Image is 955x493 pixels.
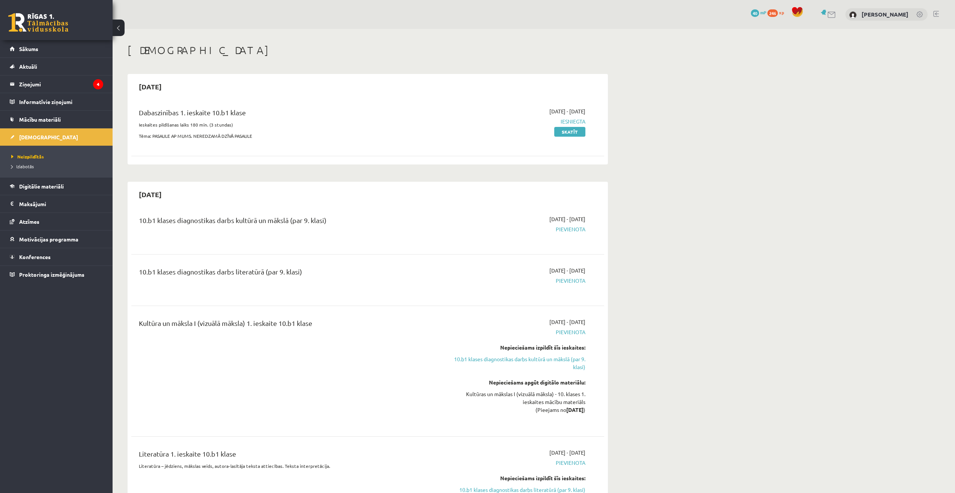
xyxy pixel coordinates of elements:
[767,9,788,15] a: 246 xp
[139,133,433,139] p: Tēma: PASAULE AP MUMS. NEREDZAMĀ DZĪVĀ PASAULE
[444,459,585,467] span: Pievienota
[444,328,585,336] span: Pievienota
[10,128,103,146] a: [DEMOGRAPHIC_DATA]
[444,118,585,125] span: Iesniegta
[10,58,103,75] a: Aktuāli
[19,93,103,110] legend: Informatīvie ziņojumi
[10,93,103,110] a: Informatīvie ziņojumi
[444,390,585,414] div: Kultūras un mākslas I (vizuālā māksla) - 10. klases 1. ieskaites mācību materiāls (Pieejams no )
[19,236,78,243] span: Motivācijas programma
[10,213,103,230] a: Atzīmes
[444,474,585,482] div: Nepieciešams izpildīt šīs ieskaites:
[10,195,103,213] a: Maksājumi
[444,355,585,371] a: 10.b1 klases diagnostikas darbs kultūrā un mākslā (par 9. klasi)
[10,40,103,57] a: Sākums
[779,9,784,15] span: xp
[139,267,433,280] div: 10.b1 klases diagnostikas darbs literatūrā (par 9. klasi)
[444,225,585,233] span: Pievienota
[19,183,64,190] span: Digitālie materiāli
[139,449,433,463] div: Literatūra 1. ieskaite 10.b1 klase
[19,253,51,260] span: Konferences
[444,378,585,386] div: Nepieciešams apgūt digitālo materiālu:
[19,195,103,213] legend: Maksājumi
[19,218,39,225] span: Atzīmes
[444,344,585,351] div: Nepieciešams izpildīt šīs ieskaites:
[131,78,169,95] h2: [DATE]
[10,266,103,283] a: Proktoringa izmēģinājums
[751,9,759,17] span: 40
[93,79,103,89] i: 4
[10,75,103,93] a: Ziņojumi4
[566,406,584,413] strong: [DATE]
[11,154,44,160] span: Neizpildītās
[19,63,37,70] span: Aktuāli
[10,178,103,195] a: Digitālie materiāli
[19,134,78,140] span: [DEMOGRAPHIC_DATA]
[139,121,433,128] p: Ieskaites pildīšanas laiks 180 min. (3 stundas)
[549,267,585,274] span: [DATE] - [DATE]
[139,463,433,469] p: Literatūra – jēdziens, mākslas veids, autora-lasītāja teksta attiecības. Teksta interpretācija.
[19,271,84,278] span: Proktoringa izmēģinājums
[131,185,169,203] h2: [DATE]
[11,163,105,170] a: Izlabotās
[760,9,766,15] span: mP
[128,44,608,57] h1: [DEMOGRAPHIC_DATA]
[554,127,585,137] a: Skatīt
[139,107,433,121] div: Dabaszinības 1. ieskaite 10.b1 klase
[10,248,103,265] a: Konferences
[549,449,585,457] span: [DATE] - [DATE]
[862,11,908,18] a: [PERSON_NAME]
[139,318,433,332] div: Kultūra un māksla I (vizuālā māksla) 1. ieskaite 10.b1 klase
[767,9,778,17] span: 246
[8,13,68,32] a: Rīgas 1. Tālmācības vidusskola
[19,75,103,93] legend: Ziņojumi
[10,231,103,248] a: Motivācijas programma
[444,277,585,285] span: Pievienota
[549,107,585,115] span: [DATE] - [DATE]
[751,9,766,15] a: 40 mP
[139,215,433,229] div: 10.b1 klases diagnostikas darbs kultūrā un mākslā (par 9. klasi)
[549,215,585,223] span: [DATE] - [DATE]
[19,45,38,52] span: Sākums
[11,153,105,160] a: Neizpildītās
[11,163,34,169] span: Izlabotās
[10,111,103,128] a: Mācību materiāli
[849,11,857,19] img: Maksims Cibuļskis
[549,318,585,326] span: [DATE] - [DATE]
[19,116,61,123] span: Mācību materiāli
